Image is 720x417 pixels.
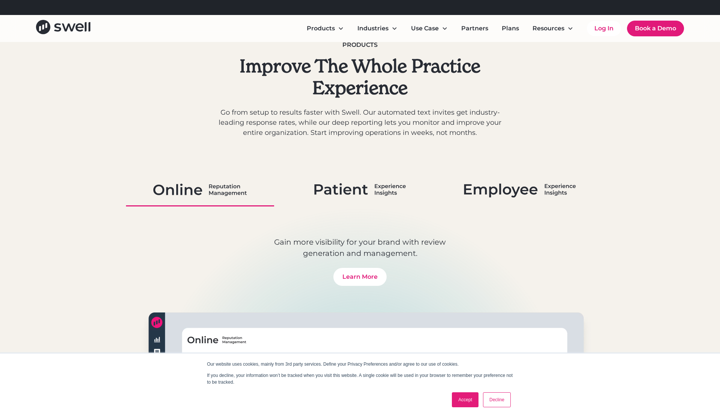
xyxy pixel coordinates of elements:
[357,24,388,33] div: Industries
[483,392,511,407] a: Decline
[351,21,403,36] div: Industries
[452,392,478,407] a: Accept
[588,336,720,417] iframe: Chat Widget
[526,21,579,36] div: Resources
[405,21,454,36] div: Use Case
[455,21,494,36] a: Partners
[496,21,525,36] a: Plans
[411,24,439,33] div: Use Case
[307,24,335,33] div: Products
[216,108,504,138] p: Go from setup to results faster with Swell. Our automated text invites get industry-leading respo...
[207,361,513,368] p: Our website uses cookies, mainly from 3rd party services. Define your Privacy Preferences and/or ...
[301,21,350,36] div: Products
[207,372,513,386] p: If you decline, your information won’t be tracked when you visit this website. A single cookie wi...
[255,236,465,259] p: Gain more visibility for your brand with review generation and management.
[216,55,504,99] h2: Improve The Whole Practice Experience
[36,20,90,37] a: home
[587,21,621,36] a: Log In
[333,268,387,286] a: Learn More
[627,21,684,36] a: Book a Demo
[532,24,564,33] div: Resources
[216,40,504,49] div: Products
